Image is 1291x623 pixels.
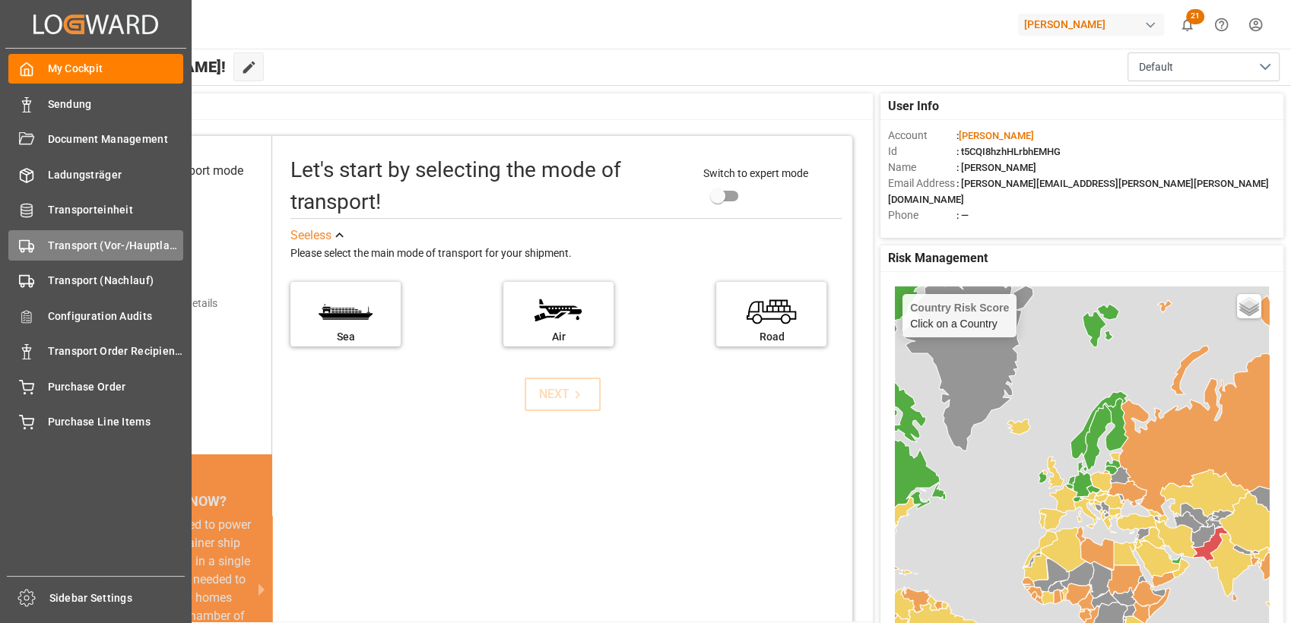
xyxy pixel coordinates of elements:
div: Air [511,329,606,345]
span: : [956,130,1034,141]
button: Help Center [1204,8,1239,42]
span: 21 [1186,9,1204,24]
div: Let's start by selecting the mode of transport! [290,154,688,218]
span: Ladungsträger [48,167,184,183]
span: Sidebar Settings [49,590,186,606]
span: Id [888,144,956,160]
a: Transporteinheit [8,195,183,225]
span: : Shipper [956,226,994,237]
span: Account Type [888,223,956,239]
span: Transporteinheit [48,202,184,218]
div: Please select the main mode of transport for your shipment. [290,245,842,263]
span: Transport (Vor-/Hauptlauf) [48,238,184,254]
span: Account [888,128,956,144]
span: My Cockpit [48,61,184,77]
button: open menu [1128,52,1280,81]
span: Purchase Order [48,379,184,395]
div: Click on a Country [910,302,1009,330]
span: Risk Management [888,249,988,267]
div: NEXT [539,385,585,403]
span: User Info [888,97,939,115]
span: Transport Order Recipients [48,343,184,359]
span: Sendung [48,96,184,112]
a: Sendung [8,89,183,119]
span: : [PERSON_NAME] [956,162,1036,173]
div: [PERSON_NAME] [1018,14,1164,36]
span: Switch to expert mode [703,167,808,179]
button: NEXT [525,378,601,411]
span: : t5CQI8hzhHLrbhEMHG [956,146,1061,157]
a: Transport (Nachlauf) [8,266,183,296]
span: Name [888,160,956,176]
span: Configuration Audits [48,308,184,324]
a: My Cockpit [8,54,183,84]
a: Document Management [8,125,183,154]
button: show 21 new notifications [1170,8,1204,42]
a: Transport (Vor-/Hauptlauf) [8,230,183,260]
span: : — [956,210,969,221]
div: See less [290,226,331,245]
div: Road [724,329,819,345]
span: Email Address [888,176,956,191]
span: Default [1139,59,1173,75]
a: Purchase Line Items [8,407,183,437]
a: Transport Order Recipients [8,337,183,366]
div: Add shipping details [122,296,217,311]
span: Purchase Line Items [48,414,184,430]
span: Phone [888,207,956,223]
a: Ladungsträger [8,160,183,189]
div: Sea [298,329,393,345]
span: Document Management [48,131,184,147]
span: Transport (Nachlauf) [48,273,184,289]
span: : [PERSON_NAME][EMAIL_ADDRESS][PERSON_NAME][PERSON_NAME][DOMAIN_NAME] [888,178,1269,205]
button: [PERSON_NAME] [1018,10,1170,39]
a: Purchase Order [8,372,183,401]
a: Layers [1237,294,1261,318]
h4: Country Risk Score [910,302,1009,314]
span: [PERSON_NAME] [959,130,1034,141]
